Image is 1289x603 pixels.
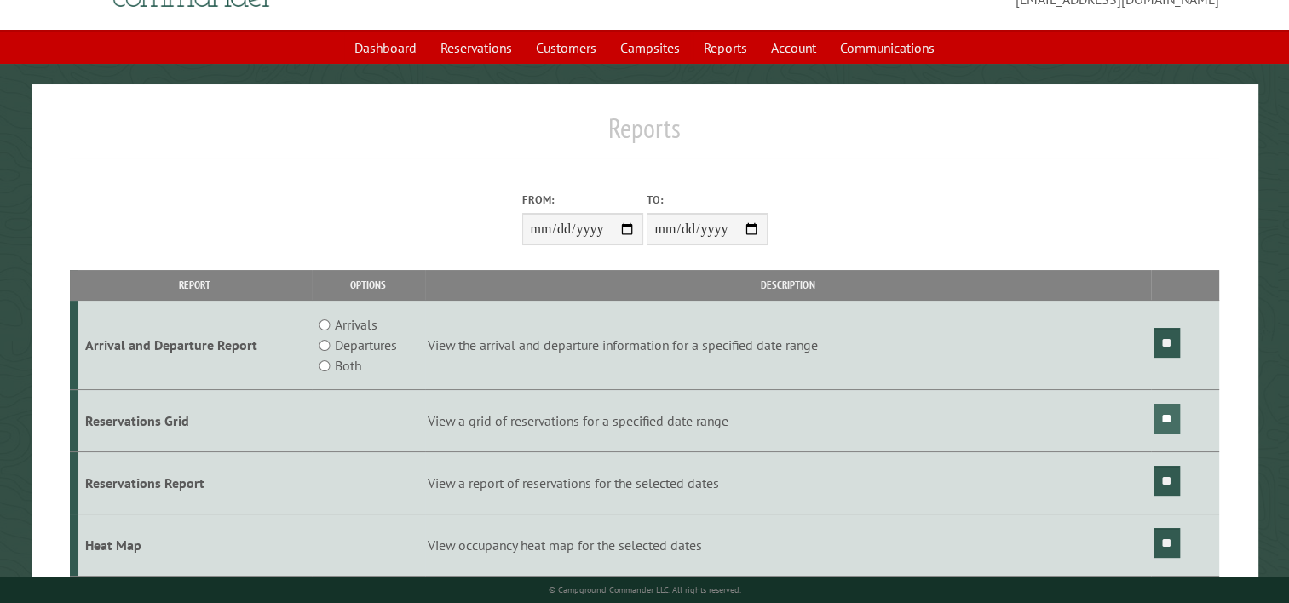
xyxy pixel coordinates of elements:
a: Account [761,32,826,64]
a: Reports [693,32,757,64]
label: Both [335,355,361,376]
label: From: [522,192,643,208]
td: View a report of reservations for the selected dates [425,451,1151,514]
th: Report [78,270,312,300]
h1: Reports [70,112,1219,158]
a: Reservations [430,32,522,64]
td: View the arrival and departure information for a specified date range [425,301,1151,390]
th: Description [425,270,1151,300]
td: View a grid of reservations for a specified date range [425,390,1151,452]
a: Communications [830,32,945,64]
a: Dashboard [344,32,427,64]
label: Departures [335,335,397,355]
td: View occupancy heat map for the selected dates [425,514,1151,576]
label: To: [647,192,768,208]
td: Arrival and Departure Report [78,301,312,390]
td: Reservations Grid [78,390,312,452]
small: © Campground Commander LLC. All rights reserved. [549,584,741,595]
td: Heat Map [78,514,312,576]
label: Arrivals [335,314,377,335]
a: Customers [526,32,607,64]
th: Options [312,270,425,300]
a: Campsites [610,32,690,64]
td: Reservations Report [78,451,312,514]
